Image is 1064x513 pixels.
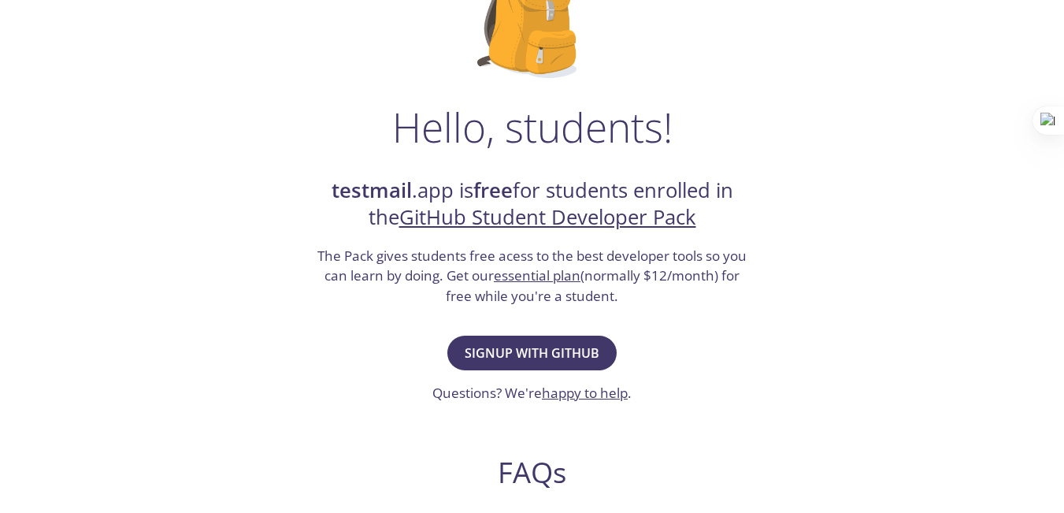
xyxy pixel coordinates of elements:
strong: testmail [332,177,412,204]
a: GitHub Student Developer Pack [399,203,696,231]
h3: Questions? We're . [432,383,632,403]
strong: free [473,177,513,204]
h2: FAQs [230,455,835,490]
span: Signup with GitHub [465,342,599,364]
h2: .app is for students enrolled in the [316,177,749,232]
h3: The Pack gives students free acess to the best developer tools so you can learn by doing. Get our... [316,246,749,307]
button: Signup with GitHub [447,336,617,370]
a: happy to help [542,384,628,402]
h1: Hello, students! [392,103,673,151]
a: essential plan [494,266,580,284]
